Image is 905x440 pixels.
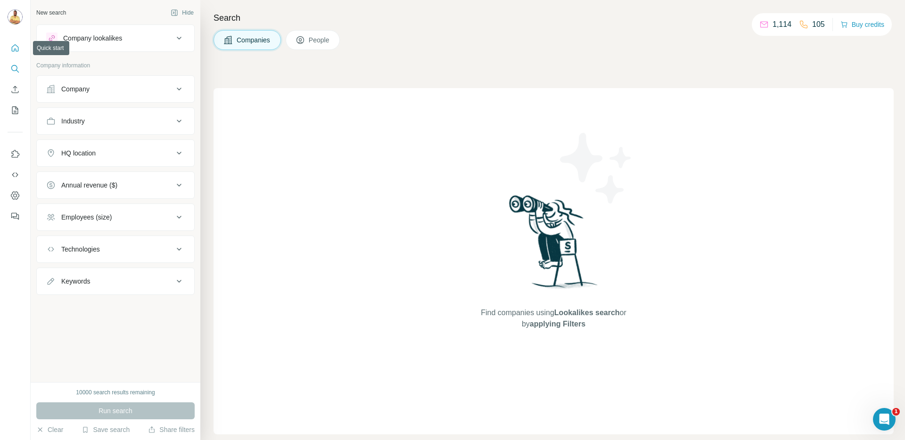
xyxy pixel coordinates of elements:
[164,6,200,20] button: Hide
[274,2,404,23] div: Watch our October Product update
[8,102,23,119] button: My lists
[8,146,23,163] button: Use Surfe on LinkedIn
[478,307,629,330] span: Find companies using or by
[61,244,100,254] div: Technologies
[61,116,85,126] div: Industry
[37,27,194,49] button: Company lookalikes
[237,35,271,45] span: Companies
[214,11,894,24] h4: Search
[8,40,23,57] button: Quick start
[892,408,900,416] span: 1
[812,19,825,30] p: 105
[61,277,90,286] div: Keywords
[61,148,96,158] div: HQ location
[37,78,194,100] button: Company
[36,425,63,434] button: Clear
[8,208,23,225] button: Feedback
[505,193,603,298] img: Surfe Illustration - Woman searching with binoculars
[37,206,194,228] button: Employees (size)
[8,187,23,204] button: Dashboard
[8,81,23,98] button: Enrich CSV
[61,212,112,222] div: Employees (size)
[148,425,195,434] button: Share filters
[530,320,585,328] span: applying Filters
[82,425,130,434] button: Save search
[76,388,155,397] div: 10000 search results remaining
[36,8,66,17] div: New search
[37,238,194,261] button: Technologies
[61,84,90,94] div: Company
[61,180,117,190] div: Annual revenue ($)
[840,18,884,31] button: Buy credits
[554,309,620,317] span: Lookalikes search
[8,60,23,77] button: Search
[8,166,23,183] button: Use Surfe API
[309,35,330,45] span: People
[37,174,194,196] button: Annual revenue ($)
[8,9,23,24] img: Avatar
[873,408,896,431] iframe: Intercom live chat
[37,110,194,132] button: Industry
[63,33,122,43] div: Company lookalikes
[37,142,194,164] button: HQ location
[773,19,791,30] p: 1,114
[37,270,194,293] button: Keywords
[36,61,195,70] p: Company information
[554,126,639,211] img: Surfe Illustration - Stars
